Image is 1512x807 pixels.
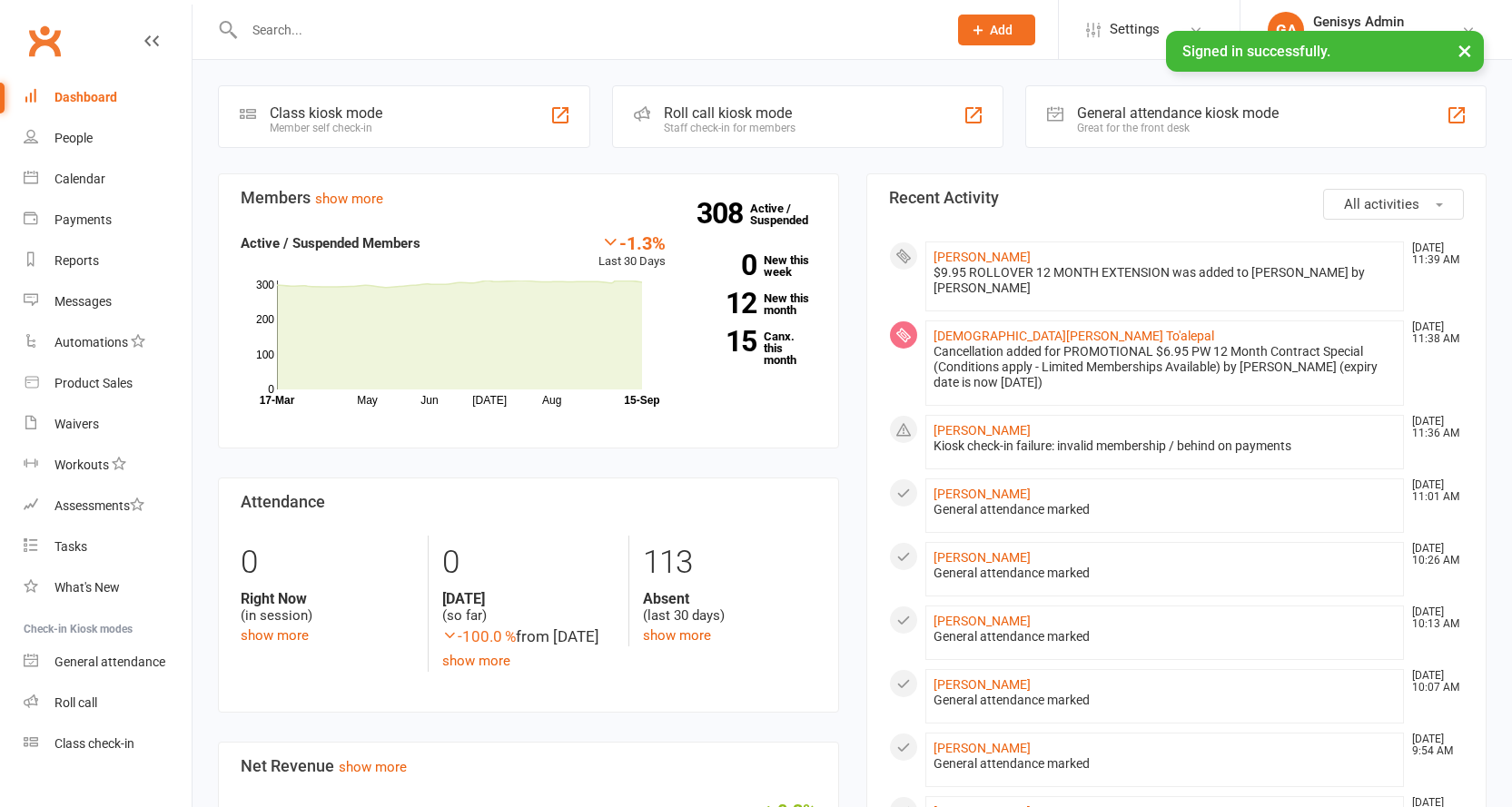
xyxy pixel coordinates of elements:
input: Search... [239,17,934,43]
div: Waivers [54,417,99,431]
div: Roll call kiosk mode [664,104,796,122]
a: Assessments [24,486,192,527]
strong: 308 [697,200,750,227]
strong: 12 [693,290,756,317]
div: Messages [54,294,112,309]
span: Add [990,23,1013,37]
a: Clubworx [22,18,67,64]
a: Class kiosk mode [24,723,192,764]
a: Automations [24,322,192,363]
div: Member self check-in [270,122,382,134]
button: All activities [1323,189,1464,220]
div: Calendar [54,172,105,186]
div: -1.3% [598,232,666,252]
span: Signed in successfully. [1182,43,1330,60]
div: Class kiosk mode [270,104,382,122]
span: All activities [1344,196,1419,212]
a: Waivers [24,404,192,445]
a: [PERSON_NAME] [934,550,1031,565]
time: [DATE] 10:26 AM [1403,543,1463,566]
a: Roll call [24,683,192,723]
a: [PERSON_NAME] [934,250,1031,264]
a: 12New this month [693,292,816,316]
div: Workouts [54,458,109,472]
a: Workouts [24,445,192,486]
strong: 15 [693,328,756,355]
a: show more [442,653,510,669]
time: [DATE] 9:54 AM [1403,733,1463,757]
div: General attendance marked [934,502,1397,517]
a: Dashboard [24,77,192,118]
div: People [54,131,93,145]
a: Messages [24,281,192,322]
time: [DATE] 10:07 AM [1403,670,1463,694]
span: -100.0 % [442,627,516,645]
a: [PERSON_NAME] [934,487,1031,501]
div: 113 [643,536,815,590]
span: Settings [1110,9,1160,50]
a: show more [241,627,309,644]
time: [DATE] 11:38 AM [1403,321,1463,345]
a: General attendance kiosk mode [24,642,192,683]
div: General attendance marked [934,693,1397,708]
div: Genisys Admin [1313,14,1404,30]
div: Genisys Gym [1313,30,1404,46]
div: Product Sales [54,376,133,390]
button: × [1448,31,1481,70]
a: show more [339,759,407,775]
a: Calendar [24,159,192,200]
h3: Net Revenue [241,757,816,775]
a: [PERSON_NAME] [934,614,1031,628]
div: $9.95 ROLLOVER 12 MONTH EXTENSION was added to [PERSON_NAME] by [PERSON_NAME] [934,265,1397,296]
div: Dashboard [54,90,117,104]
a: [PERSON_NAME] [934,677,1031,692]
a: Payments [24,200,192,241]
a: 15Canx. this month [693,330,816,366]
div: Great for the front desk [1077,122,1279,134]
div: General attendance [54,654,165,669]
div: (in session) [241,590,414,625]
button: Add [958,15,1035,45]
a: 0New this week [693,254,816,278]
strong: Absent [643,590,815,607]
strong: [DATE] [442,590,615,607]
div: Kiosk check-in failure: invalid membership / behind on payments [934,438,1397,454]
a: Tasks [24,527,192,567]
time: [DATE] 11:01 AM [1403,479,1463,503]
time: [DATE] 11:39 AM [1403,242,1463,266]
time: [DATE] 11:36 AM [1403,416,1463,439]
a: [PERSON_NAME] [934,423,1031,438]
div: 0 [241,536,414,590]
div: 0 [442,536,615,590]
div: Reports [54,253,99,268]
div: GA [1268,12,1304,48]
div: Automations [54,335,128,349]
strong: Right Now [241,590,414,607]
h3: Members [241,189,816,207]
a: Reports [24,241,192,281]
div: Tasks [54,539,87,554]
div: What's New [54,580,120,595]
div: (last 30 days) [643,590,815,625]
strong: 0 [693,251,756,279]
h3: Attendance [241,493,816,511]
div: Class check-in [54,736,134,751]
a: Product Sales [24,363,192,404]
a: [DEMOGRAPHIC_DATA][PERSON_NAME] To'alepal [934,329,1214,343]
div: Staff check-in for members [664,122,796,134]
div: General attendance marked [934,756,1397,772]
div: Cancellation added for PROMOTIONAL $6.95 PW 12 Month Contract Special (Conditions apply - Limited... [934,344,1397,390]
strong: Active / Suspended Members [241,235,420,251]
div: General attendance marked [934,566,1397,581]
div: General attendance marked [934,629,1397,645]
div: (so far) [442,590,615,625]
a: [PERSON_NAME] [934,741,1031,755]
h3: Recent Activity [889,189,1465,207]
a: People [24,118,192,159]
a: What's New [24,567,192,608]
div: Assessments [54,498,144,513]
div: Last 30 Days [598,232,666,271]
div: General attendance kiosk mode [1077,104,1279,122]
div: from [DATE] [442,625,615,649]
div: Payments [54,212,112,227]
